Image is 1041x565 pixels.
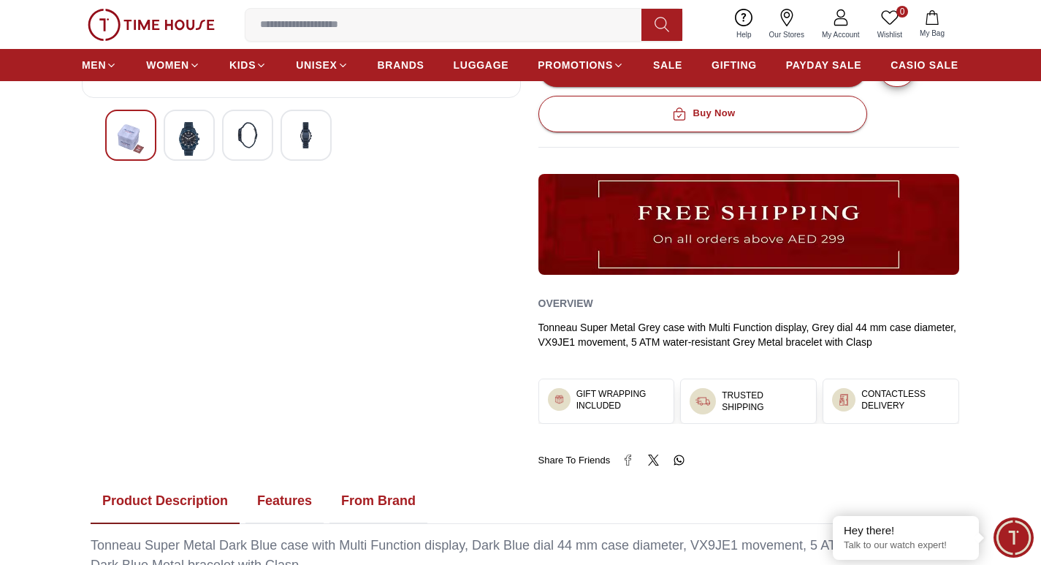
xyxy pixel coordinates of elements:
[229,58,256,72] span: KIDS
[88,9,215,41] img: ...
[669,105,735,122] div: Buy Now
[722,390,807,413] h3: TRUSTED SHIPPING
[653,52,682,78] a: SALE
[538,58,613,72] span: PROMOTIONS
[844,523,968,538] div: Hey there!
[786,52,861,78] a: PAYDAY SALE
[82,58,106,72] span: MEN
[538,292,593,314] h2: Overview
[538,174,959,275] img: ...
[229,52,267,78] a: KIDS
[816,29,866,40] span: My Account
[454,58,509,72] span: LUGGAGE
[176,122,202,156] img: Lee Cooper Men's Grey Dial Multi Function Watch - LC07948.060
[296,58,337,72] span: UNISEX
[911,7,953,42] button: My Bag
[763,29,810,40] span: Our Stores
[786,58,861,72] span: PAYDAY SALE
[844,539,968,552] p: Talk to our watch expert!
[146,58,189,72] span: WOMEN
[538,453,611,468] span: Share To Friends
[891,58,958,72] span: CASIO SALE
[861,388,950,412] h3: CONTACTLESS DELIVERY
[82,52,117,78] a: MEN
[838,394,850,406] img: ...
[914,28,950,39] span: My Bag
[378,58,424,72] span: BRANDS
[712,58,757,72] span: GIFTING
[554,394,565,405] img: ...
[146,52,200,78] a: WOMEN
[538,320,960,349] div: Tonneau Super Metal Grey case with Multi Function display, Grey dial 44 mm case diameter, VX9JE1 ...
[695,394,710,409] img: ...
[118,122,144,156] img: Lee Cooper Men's Grey Dial Multi Function Watch - LC07948.060
[872,29,908,40] span: Wishlist
[538,52,624,78] a: PROMOTIONS
[329,479,427,524] button: From Brand
[296,52,348,78] a: UNISEX
[760,6,813,43] a: Our Stores
[653,58,682,72] span: SALE
[234,122,261,148] img: Lee Cooper Men's Grey Dial Multi Function Watch - LC07948.060
[378,52,424,78] a: BRANDS
[731,29,758,40] span: Help
[91,479,240,524] button: Product Description
[712,52,757,78] a: GIFTING
[454,52,509,78] a: LUGGAGE
[994,517,1034,558] div: Chat Widget
[891,52,958,78] a: CASIO SALE
[538,96,867,132] button: Buy Now
[869,6,911,43] a: 0Wishlist
[576,388,666,412] h3: GIFT WRAPPING INCLUDED
[245,479,324,524] button: Features
[728,6,760,43] a: Help
[293,122,319,148] img: Lee Cooper Men's Grey Dial Multi Function Watch - LC07948.060
[896,6,908,18] span: 0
